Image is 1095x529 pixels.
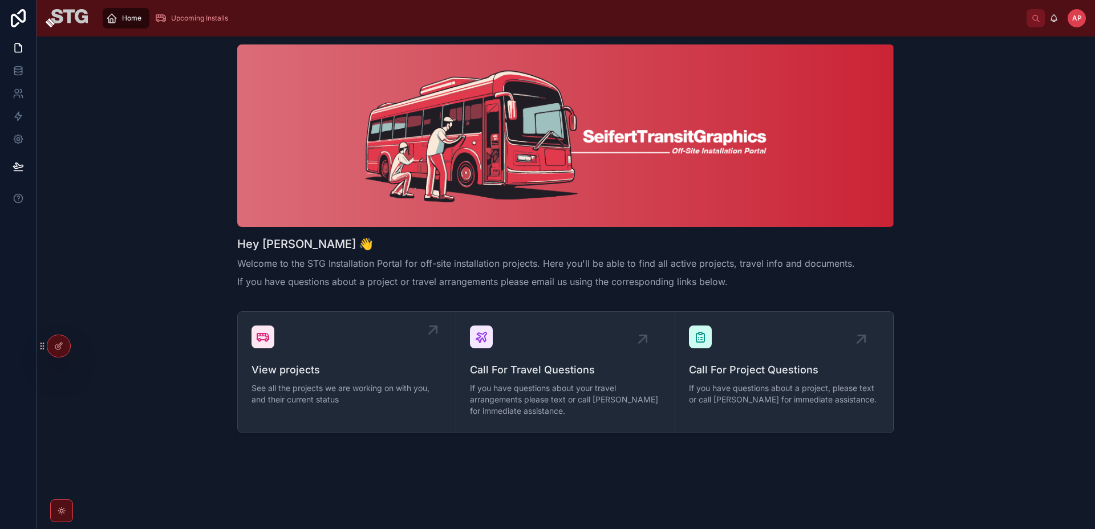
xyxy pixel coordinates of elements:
[46,9,88,27] img: App logo
[456,312,675,433] a: Call For Travel QuestionsIf you have questions about your travel arrangements please text or call...
[238,312,456,433] a: View projectsSee all the projects we are working on with you, and their current status
[237,275,855,288] p: If you have questions about a project or travel arrangements please email us using the correspond...
[237,236,855,252] h1: Hey [PERSON_NAME] 👋
[122,14,141,23] span: Home
[470,382,660,417] span: If you have questions about your travel arrangements please text or call [PERSON_NAME] for immedi...
[470,362,660,378] span: Call For Travel Questions
[1072,14,1082,23] span: AP
[237,257,855,270] p: Welcome to the STG Installation Portal for off-site installation projects. Here you'll be able to...
[152,8,236,29] a: Upcoming Installs
[689,362,879,378] span: Call For Project Questions
[171,14,228,23] span: Upcoming Installs
[689,382,879,405] span: If you have questions about a project, please text or call [PERSON_NAME] for immediate assistance.
[97,6,1027,31] div: scrollable content
[675,312,894,433] a: Call For Project QuestionsIf you have questions about a project, please text or call [PERSON_NAME...
[103,8,149,29] a: Home
[252,382,442,405] span: See all the projects we are working on with you, and their current status
[252,362,442,378] span: View projects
